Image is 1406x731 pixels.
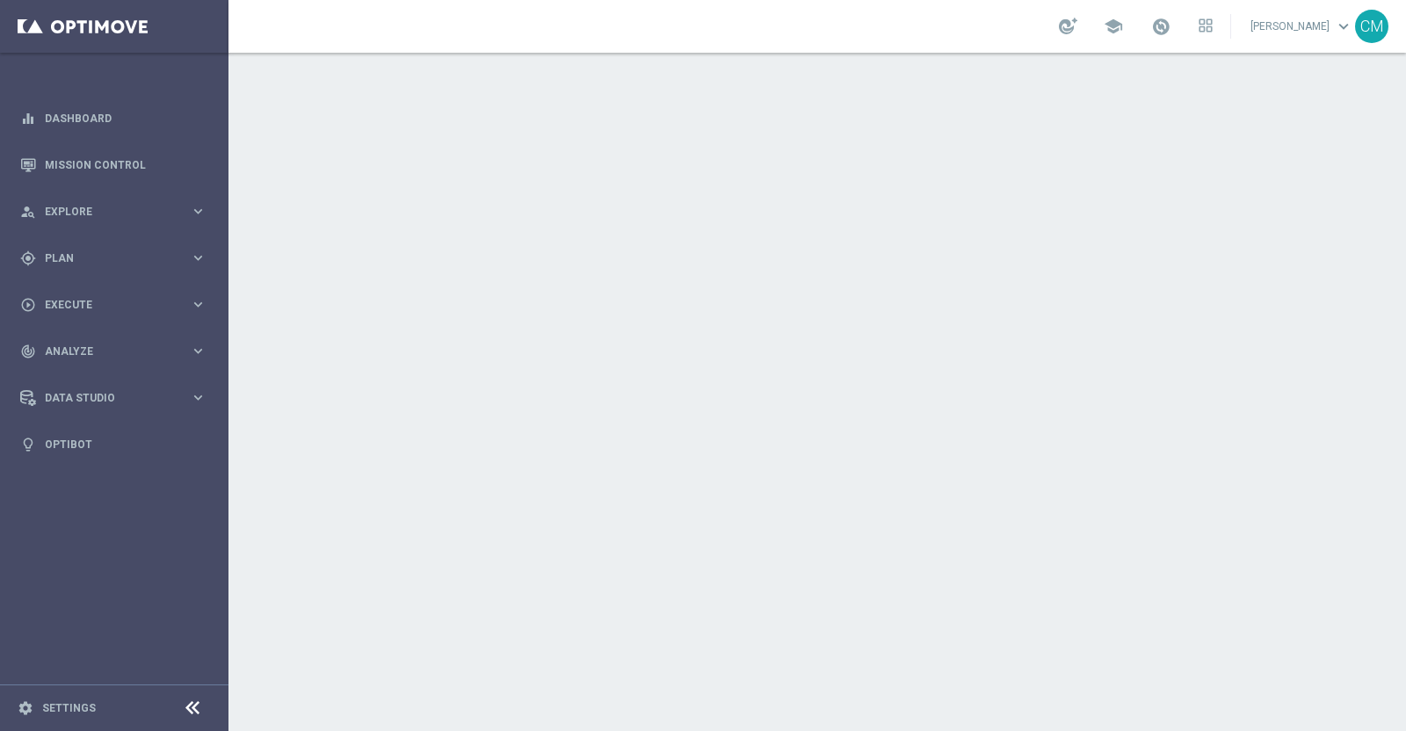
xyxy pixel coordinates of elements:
i: gps_fixed [20,250,36,266]
span: Explore [45,206,190,217]
span: keyboard_arrow_down [1334,17,1353,36]
div: Data Studio [20,390,190,406]
span: Data Studio [45,393,190,403]
i: keyboard_arrow_right [190,389,207,406]
button: Data Studio keyboard_arrow_right [19,391,207,405]
i: keyboard_arrow_right [190,343,207,359]
button: person_search Explore keyboard_arrow_right [19,205,207,219]
button: equalizer Dashboard [19,112,207,126]
a: Settings [42,703,96,713]
i: lightbulb [20,437,36,452]
span: Analyze [45,346,190,357]
a: Mission Control [45,141,207,188]
button: lightbulb Optibot [19,438,207,452]
i: person_search [20,204,36,220]
a: Optibot [45,421,207,467]
button: track_changes Analyze keyboard_arrow_right [19,344,207,358]
div: Mission Control [20,141,207,188]
i: settings [18,700,33,716]
button: gps_fixed Plan keyboard_arrow_right [19,251,207,265]
i: keyboard_arrow_right [190,250,207,266]
i: track_changes [20,344,36,359]
a: [PERSON_NAME]keyboard_arrow_down [1249,13,1355,40]
i: equalizer [20,111,36,127]
span: school [1104,17,1123,36]
div: Execute [20,297,190,313]
div: Plan [20,250,190,266]
div: CM [1355,10,1388,43]
span: Execute [45,300,190,310]
button: Mission Control [19,158,207,172]
button: play_circle_outline Execute keyboard_arrow_right [19,298,207,312]
a: Dashboard [45,95,207,141]
i: keyboard_arrow_right [190,203,207,220]
span: Plan [45,253,190,264]
div: Analyze [20,344,190,359]
div: Optibot [20,421,207,467]
i: play_circle_outline [20,297,36,313]
div: Dashboard [20,95,207,141]
div: Explore [20,204,190,220]
i: keyboard_arrow_right [190,296,207,313]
